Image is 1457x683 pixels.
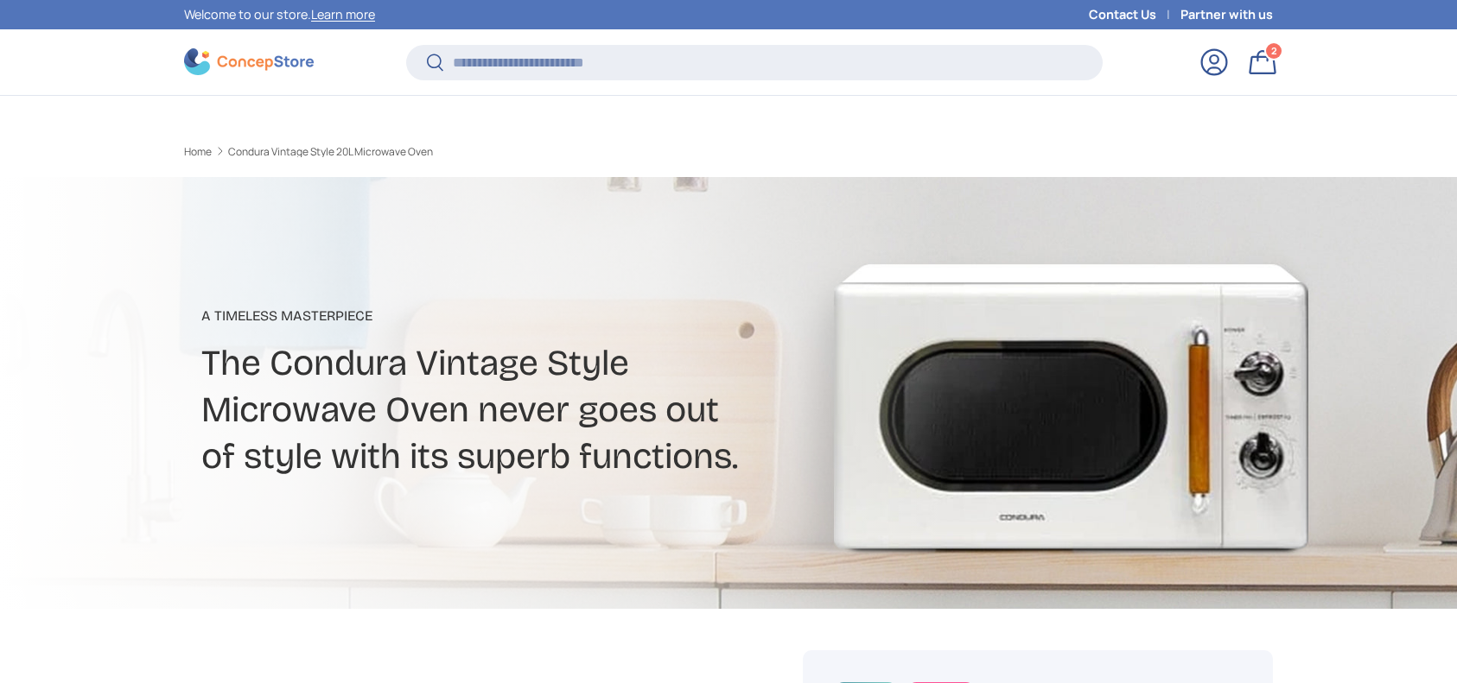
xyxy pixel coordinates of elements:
nav: Breadcrumbs [184,144,761,160]
h2: The Condura Vintage Style Microwave Oven never goes out of style with its superb functions. [201,340,865,480]
img: ConcepStore [184,48,314,75]
a: Partner with us [1180,5,1273,24]
a: Home [184,147,212,157]
span: 2 [1271,44,1277,57]
a: Condura Vintage Style 20L Microwave Oven [228,147,433,157]
p: Welcome to our store. [184,5,375,24]
a: Learn more [311,6,375,22]
p: A Timeless Masterpiece [201,306,865,326]
a: Contact Us [1089,5,1180,24]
